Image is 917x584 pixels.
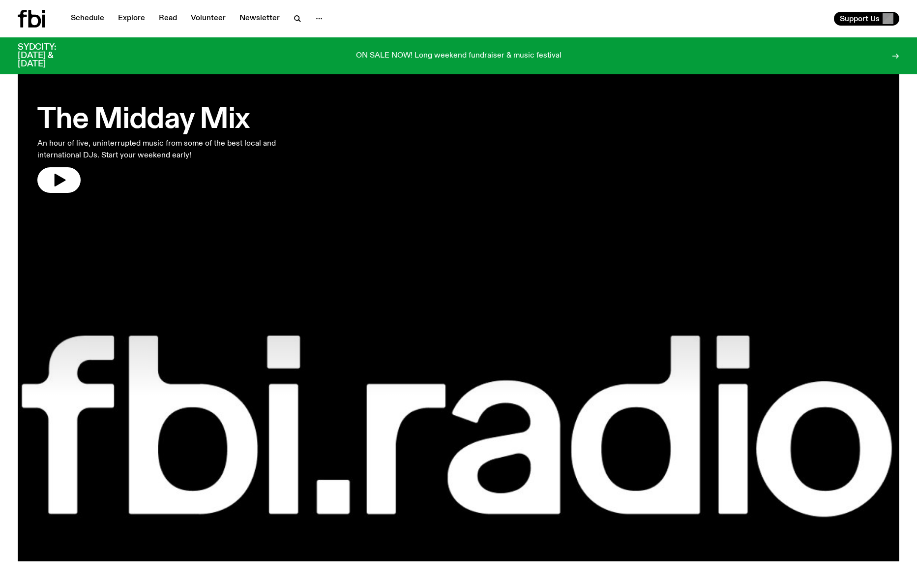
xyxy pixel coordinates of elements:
[153,12,183,26] a: Read
[112,12,151,26] a: Explore
[234,12,286,26] a: Newsletter
[185,12,232,26] a: Volunteer
[65,12,110,26] a: Schedule
[834,12,899,26] button: Support Us
[840,14,880,23] span: Support Us
[18,43,81,68] h3: SYDCITY: [DATE] & [DATE]
[37,106,289,134] h3: The Midday Mix
[37,96,289,193] a: The Midday MixAn hour of live, uninterrupted music from some of the best local and international ...
[37,138,289,161] p: An hour of live, uninterrupted music from some of the best local and international DJs. Start you...
[356,52,562,61] p: ON SALE NOW! Long weekend fundraiser & music festival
